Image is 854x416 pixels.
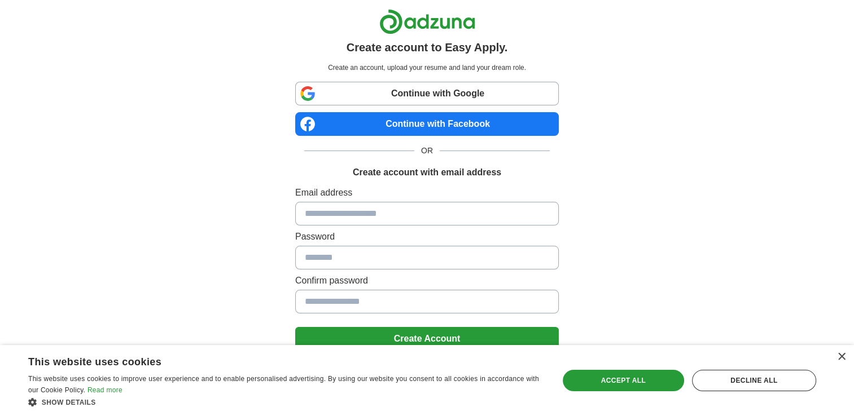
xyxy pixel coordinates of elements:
div: Accept all [563,370,684,391]
a: Read more, opens a new window [87,386,122,394]
div: This website uses cookies [28,352,515,369]
div: Show details [28,396,543,408]
span: This website uses cookies to improve user experience and to enable personalised advertising. By u... [28,375,539,394]
a: Continue with Facebook [295,112,559,136]
button: Create Account [295,327,559,351]
span: OR [414,145,440,157]
h1: Create account with email address [353,166,501,179]
h1: Create account to Easy Apply. [347,39,508,56]
label: Email address [295,186,559,200]
a: Continue with Google [295,82,559,105]
div: Decline all [692,370,816,391]
div: Close [837,353,846,361]
label: Confirm password [295,274,559,287]
p: Create an account, upload your resume and land your dream role. [297,63,557,73]
img: Adzuna logo [379,9,475,34]
span: Show details [42,399,96,406]
label: Password [295,230,559,244]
